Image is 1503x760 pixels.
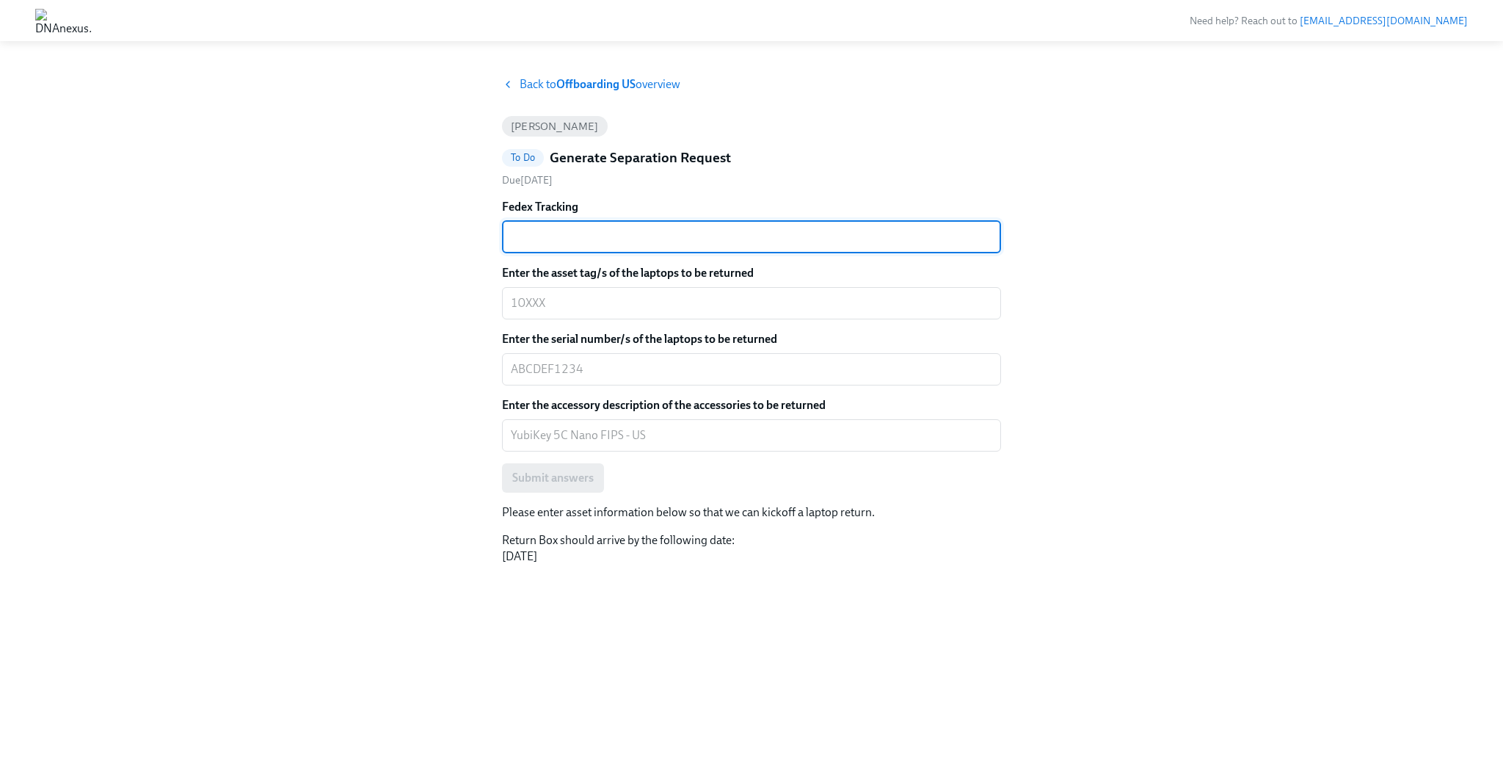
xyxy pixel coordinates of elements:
p: Please enter asset information below so that we can kickoff a laptop return. [502,504,1001,521]
span: [PERSON_NAME] [502,121,608,132]
span: Back to overview [520,76,680,93]
h5: Generate Separation Request [550,148,731,167]
a: Back toOffboarding USoverview [502,76,1001,93]
label: Enter the serial number/s of the laptops to be returned [502,331,1001,347]
span: Need help? Reach out to [1190,15,1468,27]
span: Due [DATE] [502,174,553,187]
label: Enter the accessory description of the accessories to be returned [502,397,1001,413]
p: Return Box should arrive by the following date: [DATE] [502,532,1001,565]
label: Fedex Tracking [502,199,1001,215]
strong: Offboarding US [556,77,636,91]
span: To Do [502,152,544,163]
img: DNAnexus, Inc. [35,9,92,32]
label: Enter the asset tag/s of the laptops to be returned [502,265,1001,281]
a: [EMAIL_ADDRESS][DOMAIN_NAME] [1300,15,1468,27]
